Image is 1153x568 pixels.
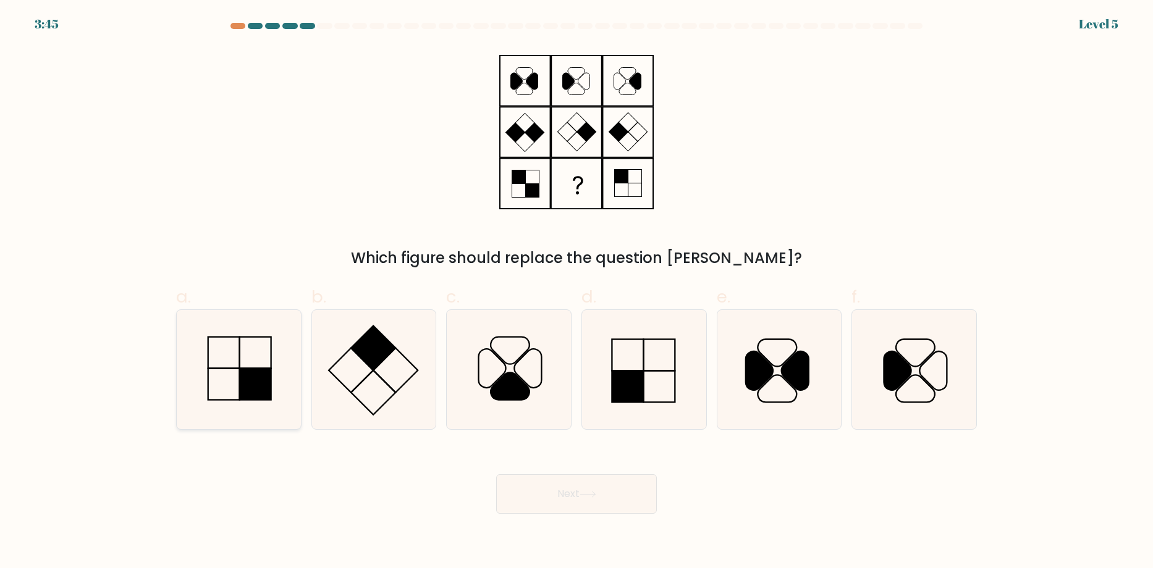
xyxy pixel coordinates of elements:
span: c. [446,285,460,309]
div: Which figure should replace the question [PERSON_NAME]? [184,247,969,269]
div: 3:45 [35,15,59,33]
span: b. [311,285,326,309]
span: d. [581,285,596,309]
span: e. [717,285,730,309]
button: Next [496,474,657,514]
span: a. [176,285,191,309]
div: Level 5 [1079,15,1118,33]
span: f. [851,285,860,309]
